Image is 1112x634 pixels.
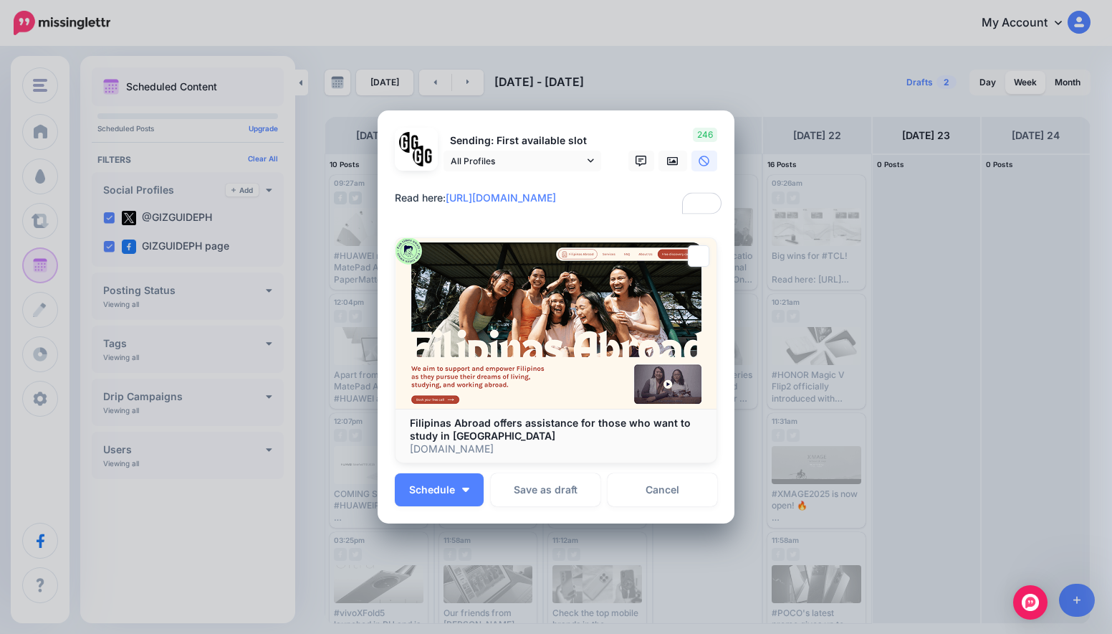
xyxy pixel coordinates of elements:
[444,133,601,149] p: Sending: First available slot
[410,443,702,455] p: [DOMAIN_NAME]
[396,238,716,409] img: Filipinas Abroad offers assistance for those who want to study in Europe
[693,128,717,142] span: 246
[413,146,433,166] img: JT5sWCfR-79925.png
[1013,585,1048,620] div: Open Intercom Messenger
[395,473,484,506] button: Schedule
[409,485,455,495] span: Schedule
[451,153,584,169] span: All Profiles
[410,417,691,442] b: Filipinas Abroad offers assistance for those who want to study in [GEOGRAPHIC_DATA]
[608,473,717,506] a: Cancel
[491,473,600,506] button: Save as draft
[399,132,420,153] img: 353459792_649996473822713_4483302954317148903_n-bsa138318.png
[462,488,469,492] img: arrow-down-white.png
[444,151,601,171] a: All Profiles
[395,189,724,207] div: Read here:
[395,189,724,217] textarea: To enrich screen reader interactions, please activate Accessibility in Grammarly extension settings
